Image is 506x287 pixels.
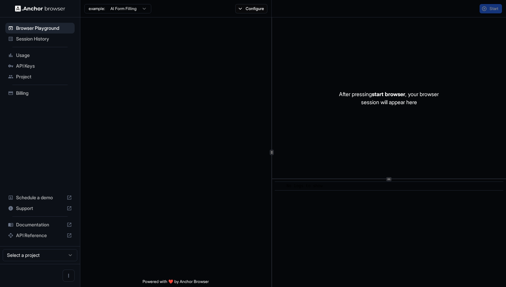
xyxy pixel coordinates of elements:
button: Open menu [63,270,75,282]
img: Anchor Logo [15,5,65,12]
span: Powered with ❤️ by Anchor Browser [143,279,209,287]
div: Documentation [5,219,75,230]
span: Project [16,73,72,80]
span: Support [16,205,64,212]
div: Billing [5,88,75,98]
span: ​ [278,183,281,190]
span: API Reference [16,232,64,239]
span: Documentation [16,221,64,228]
span: example: [89,6,105,11]
div: Browser Playground [5,23,75,33]
div: Project [5,71,75,82]
span: API Keys [16,63,72,69]
div: API Keys [5,61,75,71]
div: Usage [5,50,75,61]
span: Schedule a demo [16,194,64,201]
span: start browser [372,91,405,97]
span: No logs to show [286,184,323,189]
span: Session History [16,35,72,42]
span: Billing [16,90,72,96]
div: Schedule a demo [5,192,75,203]
p: After pressing , your browser session will appear here [339,90,439,106]
span: Usage [16,52,72,59]
div: API Reference [5,230,75,241]
button: Configure [235,4,268,13]
span: Browser Playground [16,25,72,31]
div: Session History [5,33,75,44]
div: Support [5,203,75,214]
